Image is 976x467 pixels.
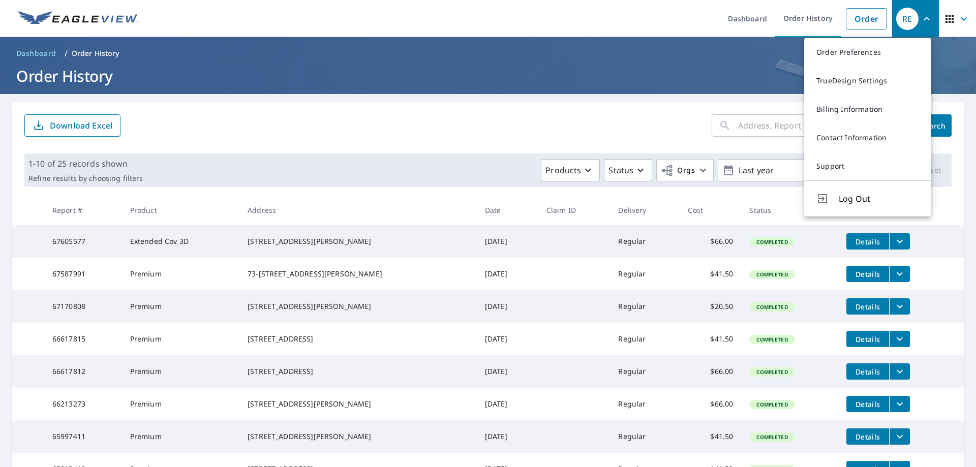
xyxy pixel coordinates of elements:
[122,258,239,290] td: Premium
[72,48,119,58] p: Order History
[846,396,889,412] button: detailsBtn-66213273
[804,67,931,95] a: TrueDesign Settings
[718,159,870,181] button: Last year
[846,363,889,380] button: detailsBtn-66617812
[738,111,907,140] input: Address, Report #, Claim ID, etc.
[477,420,538,453] td: [DATE]
[846,428,889,445] button: detailsBtn-65997411
[889,428,910,445] button: filesDropdownBtn-65997411
[889,233,910,250] button: filesDropdownBtn-67605577
[896,8,919,30] div: RE
[610,290,680,323] td: Regular
[477,195,538,225] th: Date
[680,420,741,453] td: $41.50
[610,195,680,225] th: Delivery
[735,162,853,179] p: Last year
[604,159,652,181] button: Status
[44,420,122,453] td: 65997411
[239,195,477,225] th: Address
[610,355,680,388] td: Regular
[12,45,964,61] nav: breadcrumb
[28,174,143,183] p: Refine results by choosing filters
[889,363,910,380] button: filesDropdownBtn-66617812
[846,266,889,282] button: detailsBtn-67587991
[477,388,538,420] td: [DATE]
[852,237,883,246] span: Details
[852,367,883,377] span: Details
[44,225,122,258] td: 67605577
[541,159,600,181] button: Products
[923,121,943,131] span: Search
[741,195,838,225] th: Status
[915,114,952,137] button: Search
[852,432,883,442] span: Details
[750,401,794,408] span: Completed
[852,302,883,312] span: Details
[680,195,741,225] th: Cost
[44,258,122,290] td: 67587991
[16,48,56,58] span: Dashboard
[804,152,931,180] a: Support
[122,195,239,225] th: Product
[477,323,538,355] td: [DATE]
[538,195,611,225] th: Claim ID
[122,323,239,355] td: Premium
[610,258,680,290] td: Regular
[889,266,910,282] button: filesDropdownBtn-67587991
[750,433,794,441] span: Completed
[804,95,931,123] a: Billing Information
[44,323,122,355] td: 66617815
[852,399,883,409] span: Details
[839,193,919,205] span: Log Out
[477,225,538,258] td: [DATE]
[680,225,741,258] td: $66.00
[610,323,680,355] td: Regular
[610,420,680,453] td: Regular
[680,388,741,420] td: $66.00
[122,290,239,323] td: Premium
[852,334,883,344] span: Details
[750,271,794,278] span: Completed
[44,355,122,388] td: 66617812
[18,11,138,26] img: EV Logo
[65,47,68,59] li: /
[477,258,538,290] td: [DATE]
[852,269,883,279] span: Details
[24,114,120,137] button: Download Excel
[889,331,910,347] button: filesDropdownBtn-66617815
[248,301,469,312] div: [STREET_ADDRESS][PERSON_NAME]
[248,366,469,377] div: [STREET_ADDRESS]
[889,396,910,412] button: filesDropdownBtn-66213273
[12,66,964,86] h1: Order History
[44,388,122,420] td: 66213273
[680,290,741,323] td: $20.50
[804,38,931,67] a: Order Preferences
[804,180,931,216] button: Log Out
[122,420,239,453] td: Premium
[750,336,794,343] span: Completed
[889,298,910,315] button: filesDropdownBtn-67170808
[44,195,122,225] th: Report #
[248,431,469,442] div: [STREET_ADDRESS][PERSON_NAME]
[750,368,794,376] span: Completed
[846,8,887,29] a: Order
[248,399,469,409] div: [STREET_ADDRESS][PERSON_NAME]
[477,355,538,388] td: [DATE]
[248,334,469,344] div: [STREET_ADDRESS]
[248,236,469,246] div: [STREET_ADDRESS][PERSON_NAME]
[12,45,60,61] a: Dashboard
[680,323,741,355] td: $41.50
[680,258,741,290] td: $41.50
[661,164,695,177] span: Orgs
[28,158,143,170] p: 1-10 of 25 records shown
[122,388,239,420] td: Premium
[846,331,889,347] button: detailsBtn-66617815
[656,159,714,181] button: Orgs
[750,303,794,310] span: Completed
[846,233,889,250] button: detailsBtn-67605577
[750,238,794,245] span: Completed
[804,123,931,152] a: Contact Information
[846,298,889,315] button: detailsBtn-67170808
[50,120,112,131] p: Download Excel
[608,164,633,176] p: Status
